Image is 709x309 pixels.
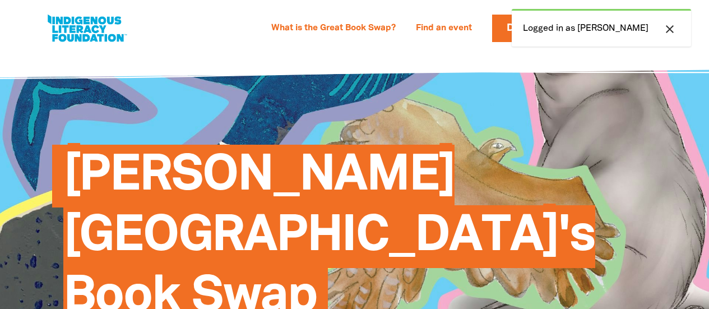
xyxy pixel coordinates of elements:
[512,9,691,47] div: Logged in as [PERSON_NAME]
[265,20,402,38] a: What is the Great Book Swap?
[663,22,676,36] i: close
[492,15,563,42] a: Donate
[409,20,479,38] a: Find an event
[660,22,680,36] button: close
